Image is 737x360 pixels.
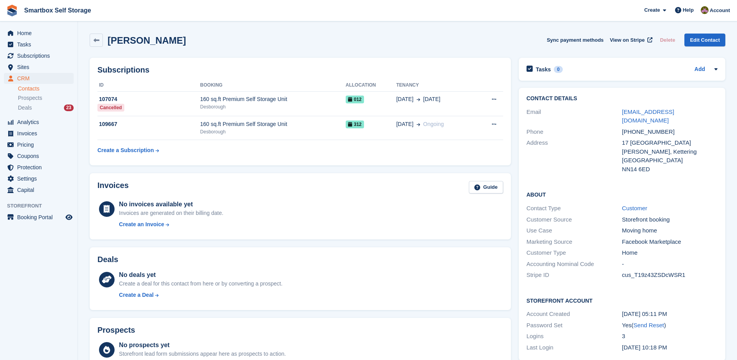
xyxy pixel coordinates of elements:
div: [PHONE_NUMBER] [622,128,718,137]
span: Create [644,6,660,14]
div: 0 [554,66,563,73]
h2: Invoices [97,181,129,194]
div: 3 [622,332,718,341]
a: menu [4,73,74,84]
div: 109667 [97,120,200,128]
span: Tasks [17,39,64,50]
span: [DATE] [396,95,414,103]
a: menu [4,117,74,128]
div: Email [527,108,622,125]
div: Moving home [622,226,718,235]
a: menu [4,139,74,150]
div: [DATE] 05:11 PM [622,310,718,319]
div: Marketing Source [527,238,622,247]
span: Pricing [17,139,64,150]
div: 23 [64,105,74,111]
span: Analytics [17,117,64,128]
th: Tenancy [396,79,476,92]
div: Stripe ID [527,271,622,280]
div: Yes [622,321,718,330]
a: Customer [622,205,647,211]
div: - [622,260,718,269]
div: 107074 [97,95,200,103]
span: Help [683,6,694,14]
a: Smartbox Self Storage [21,4,94,17]
a: menu [4,212,74,223]
div: Desborough [200,128,346,135]
h2: About [527,190,718,198]
span: [DATE] [423,95,440,103]
div: 160 sq.ft Premium Self Storage Unit [200,120,346,128]
th: Booking [200,79,346,92]
button: Sync payment methods [547,34,604,46]
span: Invoices [17,128,64,139]
span: Protection [17,162,64,173]
div: Address [527,138,622,174]
div: Contact Type [527,204,622,213]
div: 160 sq.ft Premium Self Storage Unit [200,95,346,103]
span: Sites [17,62,64,73]
a: View on Stripe [607,34,654,46]
h2: [PERSON_NAME] [108,35,186,46]
h2: Subscriptions [97,66,503,74]
div: Customer Source [527,215,622,224]
span: Subscriptions [17,50,64,61]
span: View on Stripe [610,36,645,44]
div: Accounting Nominal Code [527,260,622,269]
a: Create an Invoice [119,220,223,229]
a: menu [4,128,74,139]
span: Settings [17,173,64,184]
a: Deals 23 [18,104,74,112]
a: menu [4,184,74,195]
span: CRM [17,73,64,84]
a: Add [695,65,705,74]
div: cus_T19z43ZSDcWSR1 [622,271,718,280]
span: Coupons [17,151,64,161]
a: Guide [469,181,503,194]
span: Ongoing [423,121,444,127]
h2: Prospects [97,326,135,335]
div: Phone [527,128,622,137]
time: 2025-09-09 21:18:58 UTC [622,344,667,351]
span: Prospects [18,94,42,102]
a: menu [4,50,74,61]
h2: Deals [97,255,118,264]
h2: Contact Details [527,96,718,102]
div: Use Case [527,226,622,235]
div: [GEOGRAPHIC_DATA] [622,156,718,165]
button: Delete [657,34,678,46]
a: Contacts [18,85,74,92]
a: menu [4,39,74,50]
span: ( ) [631,322,666,328]
span: 312 [346,121,364,128]
a: Prospects [18,94,74,102]
span: [DATE] [396,120,414,128]
a: menu [4,173,74,184]
div: No prospects yet [119,340,286,350]
a: Edit Contact [684,34,725,46]
a: menu [4,62,74,73]
a: Create a Subscription [97,143,159,158]
span: Capital [17,184,64,195]
div: Password Set [527,321,622,330]
a: Preview store [64,213,74,222]
div: No deals yet [119,270,282,280]
th: ID [97,79,200,92]
div: Customer Type [527,248,622,257]
h2: Tasks [536,66,551,73]
img: stora-icon-8386f47178a22dfd0bd8f6a31ec36ba5ce8667c1dd55bd0f319d3a0aa187defe.svg [6,5,18,16]
div: Create an Invoice [119,220,164,229]
img: Kayleigh Devlin [701,6,709,14]
span: Deals [18,104,32,112]
div: 17 [GEOGRAPHIC_DATA] [622,138,718,147]
div: Storefront lead form submissions appear here as prospects to action. [119,350,286,358]
div: Logins [527,332,622,341]
h2: Storefront Account [527,296,718,304]
span: 012 [346,96,364,103]
div: NN14 6ED [622,165,718,174]
span: Account [710,7,730,14]
div: Cancelled [97,104,124,112]
div: Create a deal for this contact from here or by converting a prospect. [119,280,282,288]
div: Create a Deal [119,291,154,299]
div: No invoices available yet [119,200,223,209]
